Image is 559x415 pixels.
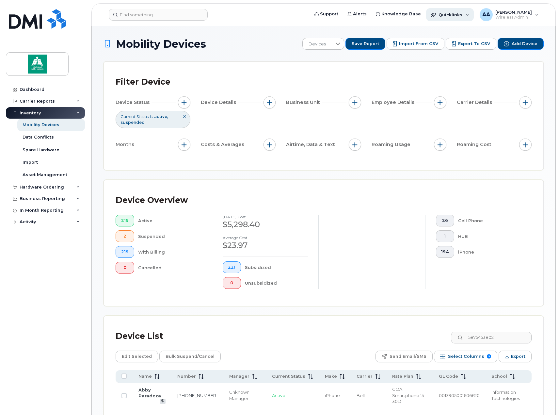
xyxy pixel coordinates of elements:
[372,141,412,148] span: Roaming Usage
[392,373,413,379] span: Rate Plan
[116,74,170,91] div: Filter Device
[122,352,152,361] span: Edit Selected
[116,246,134,258] button: 219
[491,373,507,379] span: School
[272,373,305,379] span: Current Status
[201,141,246,148] span: Costs & Averages
[390,352,426,361] span: Send Email/SMS
[138,262,201,274] div: Cancelled
[245,277,308,289] div: Unsubsidized
[439,373,458,379] span: GL Code
[352,41,379,47] span: Save Report
[498,38,544,50] button: Add Device
[439,393,480,398] span: 0013905001606620
[116,99,152,106] span: Device Status
[512,41,537,47] span: Add Device
[116,38,206,50] span: Mobility Devices
[441,249,449,255] span: 194
[159,351,221,362] button: Bulk Suspend/Cancel
[116,230,134,242] button: 2
[372,99,416,106] span: Employee Details
[223,215,308,219] h4: [DATE] cost
[441,234,449,239] span: 1
[154,114,168,119] span: active
[223,236,308,240] h4: Average cost
[121,249,129,255] span: 219
[245,261,308,273] div: Subsidized
[325,373,337,379] span: Make
[446,38,496,50] button: Export to CSV
[511,352,525,361] span: Export
[116,328,163,345] div: Device List
[120,120,145,125] span: suspended
[345,38,385,50] button: Save Report
[458,246,521,258] div: iPhone
[357,373,373,379] span: Carrier
[387,38,444,50] button: Import from CSV
[166,352,215,361] span: Bulk Suspend/Cancel
[201,99,238,106] span: Device Details
[487,354,491,358] span: 9
[228,265,235,270] span: 221
[138,373,152,379] span: Name
[177,373,196,379] span: Number
[138,246,201,258] div: With Billing
[436,246,455,258] button: 194
[121,265,129,270] span: 0
[223,261,241,273] button: 221
[457,99,494,106] span: Carrier Details
[436,230,455,242] button: 1
[436,215,455,226] button: 26
[392,387,424,404] span: GOA Smartphone 14 30D
[223,219,308,230] div: $5,298.40
[499,351,532,362] button: Export
[286,141,337,148] span: Airtime, Data & Text
[458,215,521,226] div: Cell Phone
[229,389,260,401] div: Unknown Manager
[457,141,493,148] span: Roaming Cost
[116,262,134,274] button: 0
[357,393,365,398] span: Bell
[229,373,249,379] span: Manager
[121,234,129,239] span: 2
[160,399,166,404] a: View Last Bill
[177,393,217,398] a: [PHONE_NUMBER]
[120,114,149,119] span: Current Status
[286,99,322,106] span: Business Unit
[441,218,449,223] span: 26
[448,352,484,361] span: Select Columns
[272,393,285,398] span: Active
[434,351,497,362] button: Select Columns 9
[116,215,134,226] button: 219
[116,141,136,148] span: Months
[491,390,520,401] span: Information Technologies
[228,280,235,286] span: 0
[116,192,188,209] div: Device Overview
[325,393,340,398] span: iPhone
[458,41,490,47] span: Export to CSV
[223,277,241,289] button: 0
[138,387,161,399] a: Abby Paradeza
[451,332,532,343] input: Search Device List ...
[116,351,158,362] button: Edit Selected
[121,218,129,223] span: 219
[138,230,201,242] div: Suspended
[138,215,201,226] div: Active
[223,240,308,251] div: $23.97
[303,38,332,50] span: Devices
[150,114,152,119] span: is
[458,230,521,242] div: HUB
[375,351,433,362] button: Send Email/SMS
[399,41,438,47] span: Import from CSV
